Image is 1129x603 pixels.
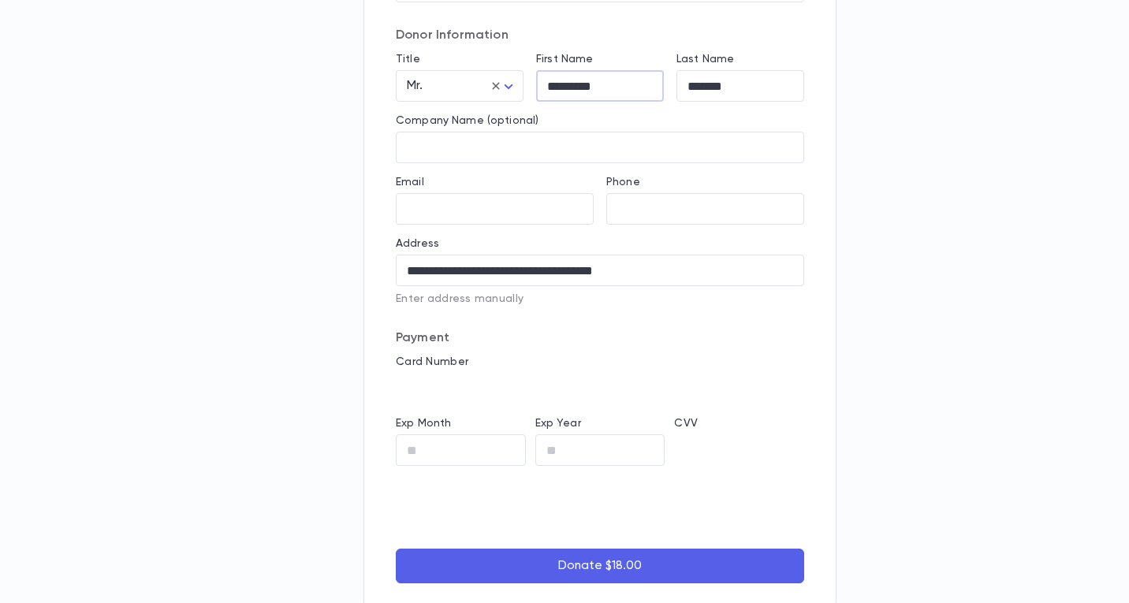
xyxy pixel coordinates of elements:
[396,549,804,583] button: Donate $18.00
[396,237,439,250] label: Address
[674,434,804,466] iframe: cvv
[396,292,804,305] p: Enter address manually
[407,80,423,92] span: Mr.
[396,53,420,65] label: Title
[674,417,804,430] p: CVV
[396,114,538,127] label: Company Name (optional)
[396,176,424,188] label: Email
[606,176,640,188] label: Phone
[396,330,804,346] p: Payment
[396,355,804,368] p: Card Number
[396,417,451,430] label: Exp Month
[396,373,804,404] iframe: card
[535,417,581,430] label: Exp Year
[676,53,734,65] label: Last Name
[536,53,593,65] label: First Name
[396,71,524,102] div: Mr.
[396,28,804,43] p: Donor Information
